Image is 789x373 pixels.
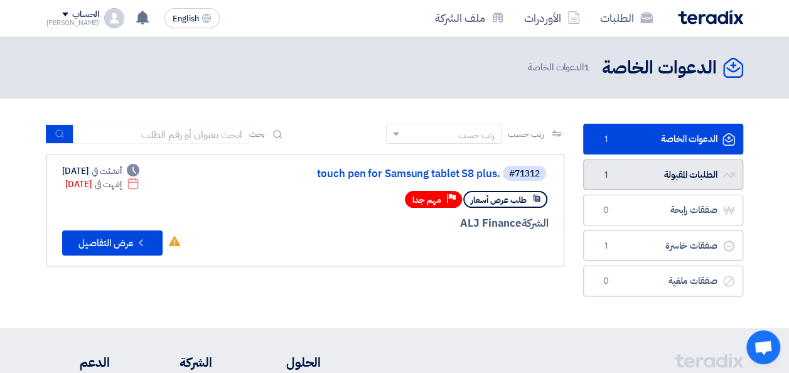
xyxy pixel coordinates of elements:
[471,194,527,206] span: طلب عرض أسعار
[599,275,614,288] span: 0
[514,3,590,33] a: الأوردرات
[599,204,614,217] span: 0
[602,56,717,80] h2: الدعوات الخاصة
[164,8,220,28] button: English
[583,195,743,225] a: صفقات رابحة0
[147,353,212,372] li: الشركة
[46,353,110,372] li: الدعم
[95,178,122,191] span: إنتهت في
[249,127,266,141] span: بحث
[599,133,614,146] span: 1
[599,240,614,252] span: 1
[584,60,589,74] span: 1
[590,3,663,33] a: الطلبات
[412,194,441,206] span: مهم جدا
[458,129,495,142] div: رتب حسب
[249,168,500,180] a: touch pen for Samsung tablet S8 plus.
[425,3,514,33] a: ملف الشركة
[522,215,549,231] span: الشركة
[528,60,592,75] span: الدعوات الخاصة
[509,170,540,178] div: #71312
[599,169,614,181] span: 1
[73,125,249,144] input: ابحث بعنوان أو رقم الطلب
[583,230,743,261] a: صفقات خاسرة1
[250,353,321,372] li: الحلول
[46,19,100,26] div: [PERSON_NAME]
[746,330,780,364] div: Open chat
[247,215,549,232] div: ALJ Finance
[583,266,743,296] a: صفقات ملغية0
[173,14,199,23] span: English
[62,165,140,178] div: [DATE]
[104,8,124,28] img: profile_test.png
[92,165,122,178] span: أنشئت في
[583,124,743,154] a: الدعوات الخاصة1
[508,127,544,141] span: رتب حسب
[583,159,743,190] a: الطلبات المقبولة1
[72,9,99,20] div: الحساب
[678,10,743,24] img: Teradix logo
[62,230,163,256] button: عرض التفاصيل
[65,178,140,191] div: [DATE]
